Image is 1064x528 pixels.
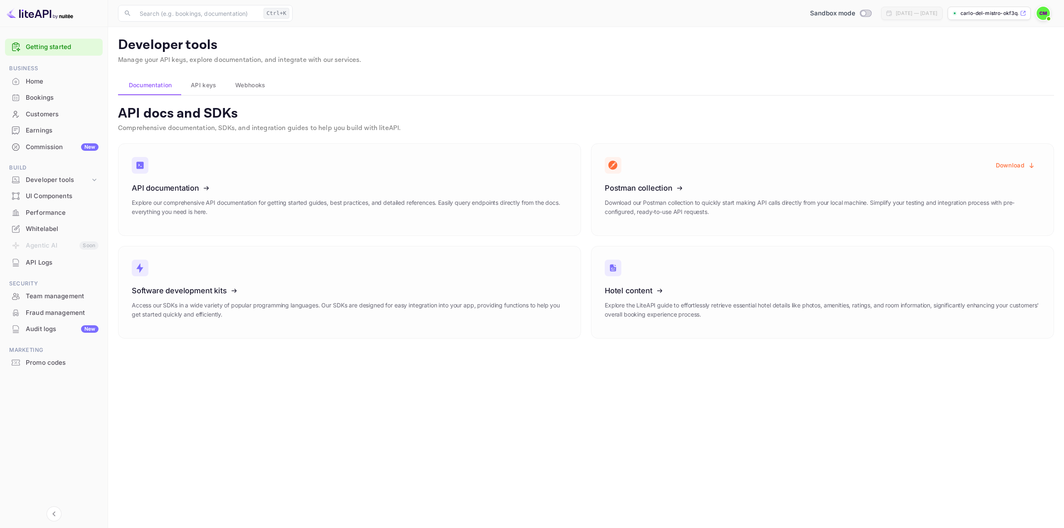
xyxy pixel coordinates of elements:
[605,301,1040,319] p: Explore the LiteAPI guide to effortlessly retrieve essential hotel details like photos, amenities...
[132,286,567,295] h3: Software development kits
[118,123,1054,133] p: Comprehensive documentation, SDKs, and integration guides to help you build with liteAPI.
[807,9,874,18] div: Switch to Production mode
[26,208,99,218] div: Performance
[26,308,99,318] div: Fraud management
[26,93,99,103] div: Bookings
[5,321,103,336] a: Audit logsNew
[5,221,103,237] div: Whitelabel
[5,288,103,304] a: Team management
[81,143,99,151] div: New
[5,288,103,305] div: Team management
[5,106,103,122] a: Customers
[5,139,103,155] a: CommissionNew
[5,305,103,321] div: Fraud management
[118,75,1054,95] div: account-settings tabs
[5,221,103,236] a: Whitelabel
[26,175,90,185] div: Developer tools
[5,355,103,371] div: Promo codes
[118,37,1054,54] p: Developer tools
[5,305,103,320] a: Fraud management
[5,74,103,90] div: Home
[135,5,260,22] input: Search (e.g. bookings, documentation)
[26,142,99,152] div: Commission
[118,55,1054,65] p: Manage your API keys, explore documentation, and integrate with our services.
[5,123,103,139] div: Earnings
[5,355,103,370] a: Promo codes
[896,10,937,17] div: [DATE] — [DATE]
[5,255,103,270] a: API Logs
[5,90,103,105] a: Bookings
[5,106,103,123] div: Customers
[5,173,103,187] div: Developer tools
[7,7,73,20] img: LiteAPI logo
[26,110,99,119] div: Customers
[132,301,567,319] p: Access our SDKs in a wide variety of popular programming languages. Our SDKs are designed for eas...
[5,64,103,73] span: Business
[26,324,99,334] div: Audit logs
[961,10,1018,17] p: carlo-del-mistro-okf3q...
[605,184,1040,192] h3: Postman collection
[132,184,567,192] h3: API documentation
[605,286,1040,295] h3: Hotel content
[47,506,62,521] button: Collapse navigation
[5,205,103,220] a: Performance
[5,123,103,138] a: Earnings
[5,90,103,106] div: Bookings
[810,9,855,18] span: Sandbox mode
[605,198,1040,216] p: Download our Postman collection to quickly start making API calls directly from your local machin...
[264,8,289,19] div: Ctrl+K
[5,39,103,56] div: Getting started
[26,192,99,201] div: UI Components
[26,126,99,135] div: Earnings
[132,198,567,216] p: Explore our comprehensive API documentation for getting started guides, best practices, and detai...
[26,224,99,234] div: Whitelabel
[5,346,103,355] span: Marketing
[118,246,581,339] a: Software development kitsAccess our SDKs in a wide variety of popular programming languages. Our ...
[26,292,99,301] div: Team management
[26,42,99,52] a: Getting started
[5,255,103,271] div: API Logs
[81,325,99,333] div: New
[991,157,1040,174] button: Download
[235,80,265,90] span: Webhooks
[5,279,103,288] span: Security
[26,77,99,86] div: Home
[26,358,99,368] div: Promo codes
[5,205,103,221] div: Performance
[118,143,581,236] a: API documentationExplore our comprehensive API documentation for getting started guides, best pra...
[118,106,1054,122] p: API docs and SDKs
[191,80,216,90] span: API keys
[5,163,103,172] span: Build
[26,258,99,268] div: API Logs
[129,80,172,90] span: Documentation
[5,74,103,89] a: Home
[591,246,1054,339] a: Hotel contentExplore the LiteAPI guide to effortlessly retrieve essential hotel details like phot...
[1037,7,1050,20] img: Carlo Del Mistro
[5,188,103,204] a: UI Components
